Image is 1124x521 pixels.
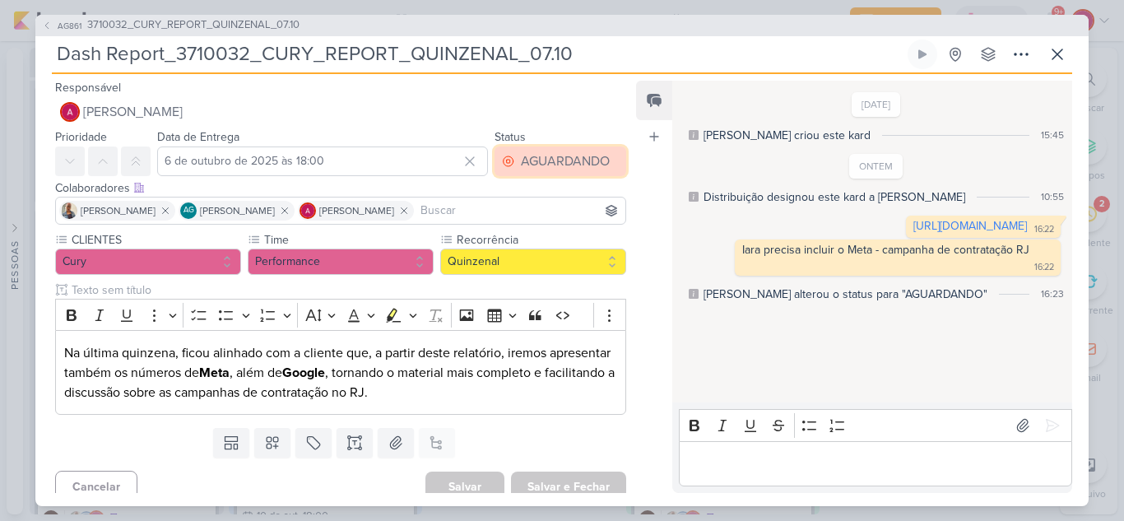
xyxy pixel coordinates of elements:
[199,365,230,381] strong: Meta
[55,330,626,415] div: Editor editing area: main
[83,102,183,122] span: [PERSON_NAME]
[679,441,1072,486] div: Editor editing area: main
[495,130,526,144] label: Status
[60,102,80,122] img: Alessandra Gomes
[704,188,965,206] div: Distribuição designou este kard a Alessandra
[679,409,1072,441] div: Editor toolbar
[262,231,434,249] label: Time
[157,147,488,176] input: Select a date
[1041,189,1064,204] div: 10:55
[300,202,316,219] img: Alessandra Gomes
[68,281,626,299] input: Texto sem título
[180,202,197,219] div: Aline Gimenez Graciano
[282,365,325,381] strong: Google
[1041,286,1064,301] div: 16:23
[55,97,626,127] button: [PERSON_NAME]
[916,48,929,61] div: Ligar relógio
[1041,128,1064,142] div: 15:45
[704,127,871,144] div: Aline criou este kard
[52,40,904,69] input: Kard Sem Título
[742,243,1029,257] div: Iara precisa incluir o Meta - campanha de contratação RJ
[183,207,194,215] p: AG
[55,81,121,95] label: Responsável
[1034,223,1054,236] div: 16:22
[70,231,241,249] label: CLIENTES
[55,249,241,275] button: Cury
[417,201,622,221] input: Buscar
[55,299,626,331] div: Editor toolbar
[521,151,610,171] div: AGUARDANDO
[81,203,156,218] span: [PERSON_NAME]
[689,130,699,140] div: Este log é visível à todos no kard
[704,286,987,303] div: Alessandra alterou o status para "AGUARDANDO"
[200,203,275,218] span: [PERSON_NAME]
[55,179,626,197] div: Colaboradores
[689,289,699,299] div: Este log é visível à todos no kard
[913,219,1027,233] a: [URL][DOMAIN_NAME]
[455,231,626,249] label: Recorrência
[689,192,699,202] div: Este log é visível à todos no kard
[64,343,617,402] p: Na última quinzena, ficou alinhado com a cliente que, a partir deste relatório, iremos apresentar...
[61,202,77,219] img: Iara Santos
[440,249,626,275] button: Quinzenal
[1034,261,1054,274] div: 16:22
[55,130,107,144] label: Prioridade
[55,471,137,503] button: Cancelar
[157,130,239,144] label: Data de Entrega
[319,203,394,218] span: [PERSON_NAME]
[248,249,434,275] button: Performance
[495,147,626,176] button: AGUARDANDO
